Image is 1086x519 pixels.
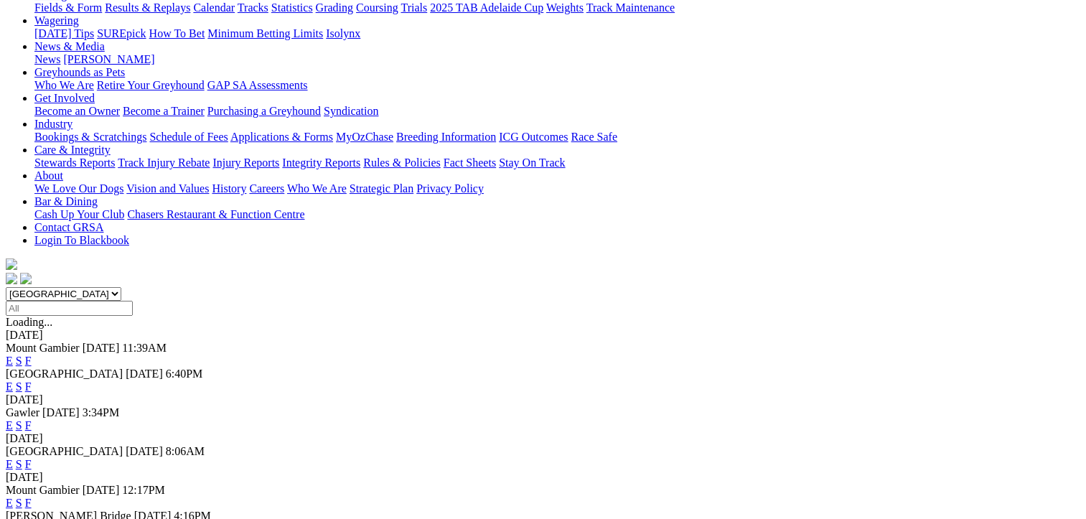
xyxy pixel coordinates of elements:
[16,419,22,431] a: S
[42,406,80,419] span: [DATE]
[212,156,279,169] a: Injury Reports
[34,221,103,233] a: Contact GRSA
[6,406,39,419] span: Gawler
[230,131,333,143] a: Applications & Forms
[149,131,228,143] a: Schedule of Fees
[166,368,203,380] span: 6:40PM
[34,144,111,156] a: Care & Integrity
[396,131,496,143] a: Breeding Information
[34,182,1080,195] div: About
[6,419,13,431] a: E
[6,355,13,367] a: E
[118,156,210,169] a: Track Injury Rebate
[34,27,1080,40] div: Wagering
[34,1,102,14] a: Fields & Form
[6,368,123,380] span: [GEOGRAPHIC_DATA]
[16,380,22,393] a: S
[16,497,22,509] a: S
[6,458,13,470] a: E
[499,156,565,169] a: Stay On Track
[97,27,146,39] a: SUREpick
[166,445,205,457] span: 8:06AM
[6,258,17,270] img: logo-grsa-white.png
[34,14,79,27] a: Wagering
[6,445,123,457] span: [GEOGRAPHIC_DATA]
[34,53,1080,66] div: News & Media
[126,445,163,457] span: [DATE]
[25,355,32,367] a: F
[16,355,22,367] a: S
[238,1,268,14] a: Tracks
[6,471,1080,484] div: [DATE]
[34,156,1080,169] div: Care & Integrity
[6,329,1080,342] div: [DATE]
[6,380,13,393] a: E
[444,156,496,169] a: Fact Sheets
[6,393,1080,406] div: [DATE]
[282,156,360,169] a: Integrity Reports
[97,79,205,91] a: Retire Your Greyhound
[34,53,60,65] a: News
[34,156,115,169] a: Stewards Reports
[6,342,80,354] span: Mount Gambier
[34,208,1080,221] div: Bar & Dining
[363,156,441,169] a: Rules & Policies
[126,368,163,380] span: [DATE]
[6,301,133,316] input: Select date
[126,182,209,195] a: Vision and Values
[34,79,94,91] a: Who We Are
[34,208,124,220] a: Cash Up Your Club
[127,208,304,220] a: Chasers Restaurant & Function Centre
[122,484,165,496] span: 12:17PM
[122,342,167,354] span: 11:39AM
[326,27,360,39] a: Isolynx
[105,1,190,14] a: Results & Replays
[6,273,17,284] img: facebook.svg
[25,497,32,509] a: F
[34,40,105,52] a: News & Media
[193,1,235,14] a: Calendar
[324,105,378,117] a: Syndication
[416,182,484,195] a: Privacy Policy
[34,195,98,207] a: Bar & Dining
[25,380,32,393] a: F
[499,131,568,143] a: ICG Outcomes
[356,1,398,14] a: Coursing
[212,182,246,195] a: History
[6,497,13,509] a: E
[401,1,427,14] a: Trials
[34,131,1080,144] div: Industry
[546,1,584,14] a: Weights
[83,406,120,419] span: 3:34PM
[6,316,52,328] span: Loading...
[63,53,154,65] a: [PERSON_NAME]
[586,1,675,14] a: Track Maintenance
[207,79,308,91] a: GAP SA Assessments
[571,131,617,143] a: Race Safe
[83,342,120,354] span: [DATE]
[207,105,321,117] a: Purchasing a Greyhound
[34,92,95,104] a: Get Involved
[350,182,413,195] a: Strategic Plan
[83,484,120,496] span: [DATE]
[34,182,123,195] a: We Love Our Dogs
[336,131,393,143] a: MyOzChase
[34,79,1080,92] div: Greyhounds as Pets
[6,484,80,496] span: Mount Gambier
[34,66,125,78] a: Greyhounds as Pets
[34,105,1080,118] div: Get Involved
[207,27,323,39] a: Minimum Betting Limits
[34,169,63,182] a: About
[6,432,1080,445] div: [DATE]
[34,27,94,39] a: [DATE] Tips
[20,273,32,284] img: twitter.svg
[249,182,284,195] a: Careers
[16,458,22,470] a: S
[25,458,32,470] a: F
[149,27,205,39] a: How To Bet
[430,1,543,14] a: 2025 TAB Adelaide Cup
[316,1,353,14] a: Grading
[123,105,205,117] a: Become a Trainer
[25,419,32,431] a: F
[287,182,347,195] a: Who We Are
